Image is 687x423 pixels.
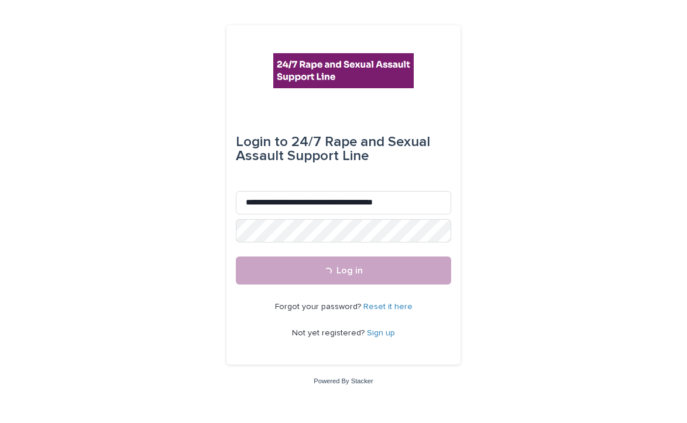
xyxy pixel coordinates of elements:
[363,303,413,311] a: Reset it here
[314,377,373,384] a: Powered By Stacker
[236,135,288,149] span: Login to
[273,53,414,88] img: rhQMoQhaT3yELyF149Cw
[236,126,451,172] div: 24/7 Rape and Sexual Assault Support Line
[336,266,363,275] span: Log in
[367,329,395,337] a: Sign up
[292,329,367,337] span: Not yet registered?
[236,256,451,285] button: Log in
[275,303,363,311] span: Forgot your password?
